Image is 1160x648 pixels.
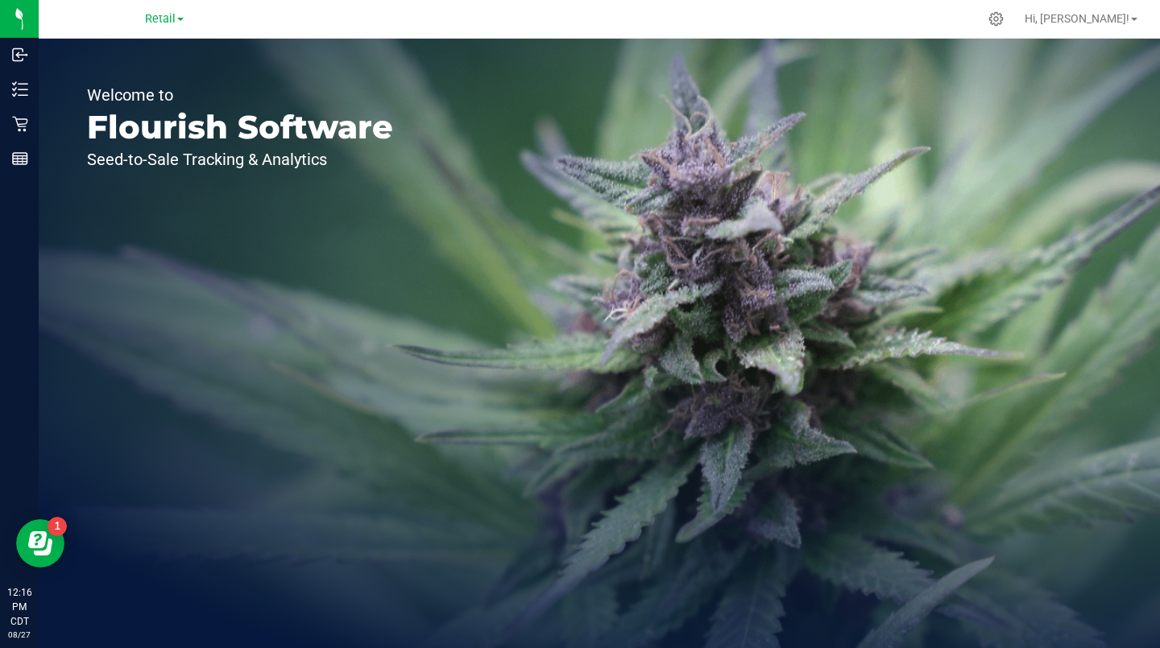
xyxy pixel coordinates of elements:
inline-svg: Reports [12,151,28,167]
span: Retail [145,12,176,26]
p: Flourish Software [87,111,393,143]
inline-svg: Inbound [12,47,28,63]
inline-svg: Retail [12,116,28,132]
div: Manage settings [986,11,1006,27]
p: Seed-to-Sale Tracking & Analytics [87,151,393,167]
p: Welcome to [87,87,393,103]
p: 12:16 PM CDT [7,585,31,629]
iframe: Resource center unread badge [48,517,67,536]
span: Hi, [PERSON_NAME]! [1025,12,1129,25]
p: 08/27 [7,629,31,641]
iframe: Resource center [16,519,64,568]
inline-svg: Inventory [12,81,28,97]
